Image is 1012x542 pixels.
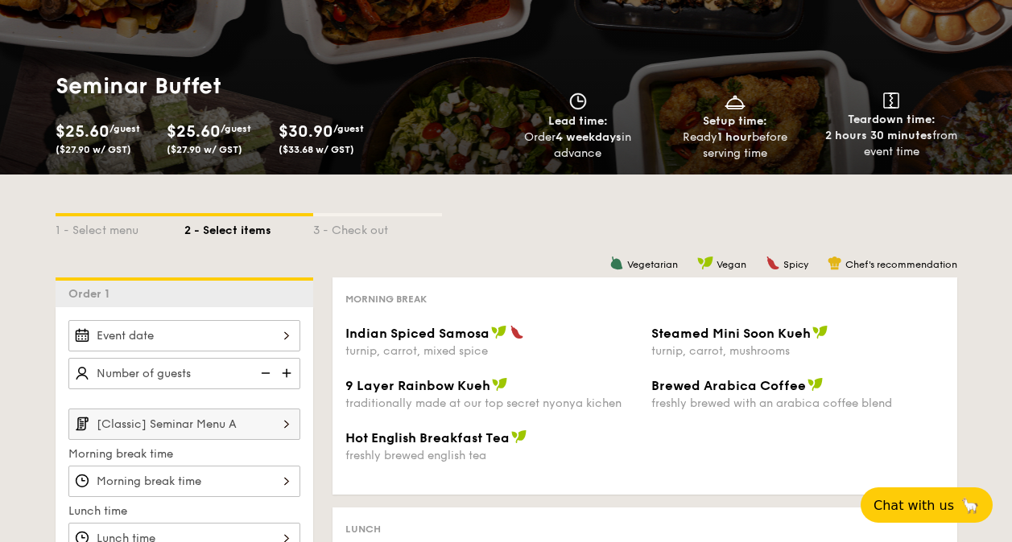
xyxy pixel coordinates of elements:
div: traditionally made at our top secret nyonya kichen [345,396,638,410]
img: icon-clock.2db775ea.svg [566,92,590,110]
span: $30.90 [279,122,333,142]
img: icon-vegan.f8ff3823.svg [697,256,713,270]
img: icon-chef-hat.a58ddaea.svg [828,256,842,270]
span: Hot English Breakfast Tea [345,430,510,446]
span: /guest [333,123,364,134]
img: icon-teardown.65201eee.svg [883,92,899,109]
img: icon-spicy.37a8142b.svg [510,325,524,339]
img: icon-vegan.f8ff3823.svg [491,325,507,339]
strong: 4 weekdays [556,130,622,144]
div: turnip, carrot, mushrooms [651,344,944,358]
img: icon-chevron-right.3c0dfbd6.svg [273,409,300,439]
img: icon-vegan.f8ff3823.svg [511,429,527,444]
span: $25.60 [167,122,221,142]
span: ($33.68 w/ GST) [279,144,354,155]
span: Vegetarian [627,259,678,270]
span: /guest [221,123,251,134]
input: Morning break time [68,466,300,497]
img: icon-vegan.f8ff3823.svg [812,325,828,339]
div: Order in advance [506,129,651,162]
span: 9 Layer Rainbow Kueh [345,378,490,393]
span: Steamed Mini Soon Kueh [651,326,811,341]
span: Lead time: [548,114,608,128]
label: Lunch time [68,503,300,519]
img: icon-add.58712e84.svg [276,358,300,388]
img: icon-spicy.37a8142b.svg [766,256,780,270]
label: Morning break time [68,446,300,462]
span: Setup time: [703,114,767,128]
div: freshly brewed with an arabica coffee blend [651,396,944,410]
span: Vegan [717,259,746,270]
span: $25.60 [56,122,109,142]
input: Number of guests [68,358,300,389]
span: Spicy [783,259,808,270]
strong: 2 hours 30 minutes [825,129,932,142]
span: Teardown time: [848,113,936,126]
img: icon-vegetarian.fe4039eb.svg [609,256,624,270]
h1: Seminar Buffet [56,72,378,101]
div: 1 - Select menu [56,216,184,239]
img: icon-dish.430c3a2e.svg [723,92,747,110]
div: from event time [820,128,964,160]
span: Chat with us [874,498,954,513]
img: icon-vegan.f8ff3823.svg [808,377,824,392]
span: 🦙 [960,496,980,515]
span: Morning break [345,294,427,305]
span: Brewed Arabica Coffee [651,378,806,393]
div: freshly brewed english tea [345,449,638,462]
span: ($27.90 w/ GST) [56,144,131,155]
button: Chat with us🦙 [861,487,993,523]
input: Event date [68,320,300,351]
span: ($27.90 w/ GST) [167,144,242,155]
span: Chef's recommendation [845,259,957,270]
div: turnip, carrot, mixed spice [345,344,638,358]
div: 2 - Select items [184,216,313,239]
span: Indian Spiced Samosa [345,326,489,341]
div: 3 - Check out [313,216,442,239]
strong: 1 hour [717,130,752,144]
img: icon-vegan.f8ff3823.svg [492,377,508,392]
span: /guest [109,123,140,134]
span: Lunch [345,524,381,535]
img: icon-reduce.1d2dbef1.svg [252,358,276,388]
span: Order 1 [68,287,116,301]
div: Ready before serving time [663,129,807,162]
